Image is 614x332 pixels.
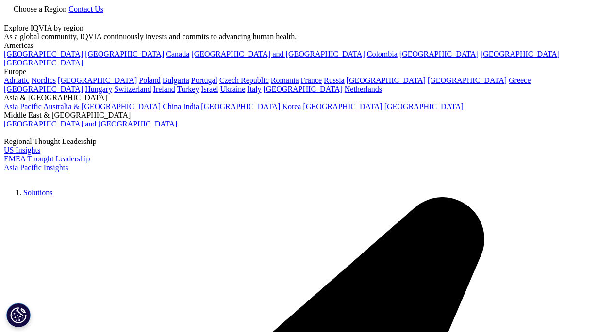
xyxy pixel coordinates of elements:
a: [GEOGRAPHIC_DATA] [264,85,343,93]
div: As a global community, IQVIA continuously invests and commits to advancing human health. [4,32,610,41]
a: [GEOGRAPHIC_DATA] [201,102,280,111]
a: [GEOGRAPHIC_DATA] [4,59,83,67]
a: Bulgaria [163,76,189,84]
a: Australia & [GEOGRAPHIC_DATA] [43,102,161,111]
a: Contact Us [68,5,103,13]
a: Solutions [23,189,52,197]
a: Turkey [177,85,199,93]
a: Hungary [85,85,112,93]
a: Israel [201,85,218,93]
a: US Insights [4,146,40,154]
a: Italy [247,85,261,93]
a: Greece [509,76,531,84]
a: Nordics [31,76,56,84]
a: Switzerland [114,85,151,93]
button: 쿠키 설정 [6,303,31,327]
div: Americas [4,41,610,50]
a: [GEOGRAPHIC_DATA] and [GEOGRAPHIC_DATA] [191,50,365,58]
div: Asia & [GEOGRAPHIC_DATA] [4,94,610,102]
a: [GEOGRAPHIC_DATA] and [GEOGRAPHIC_DATA] [4,120,177,128]
div: Middle East & [GEOGRAPHIC_DATA] [4,111,610,120]
a: [GEOGRAPHIC_DATA] [347,76,426,84]
a: Ukraine [220,85,246,93]
a: France [301,76,322,84]
a: EMEA Thought Leadership [4,155,90,163]
a: Asia Pacific [4,102,42,111]
a: India [183,102,199,111]
a: Canada [166,50,189,58]
a: Portugal [191,76,217,84]
a: [GEOGRAPHIC_DATA] [4,50,83,58]
a: [GEOGRAPHIC_DATA] [303,102,382,111]
div: Europe [4,67,610,76]
a: Adriatic [4,76,29,84]
a: China [163,102,181,111]
span: Choose a Region [14,5,66,13]
a: [GEOGRAPHIC_DATA] [399,50,479,58]
a: [GEOGRAPHIC_DATA] [384,102,464,111]
a: Colombia [367,50,398,58]
a: [GEOGRAPHIC_DATA] [85,50,164,58]
a: Ireland [153,85,175,93]
a: Russia [324,76,345,84]
a: Romania [271,76,299,84]
a: Poland [139,76,160,84]
a: Korea [282,102,301,111]
a: Netherlands [345,85,382,93]
div: Explore IQVIA by region [4,24,610,32]
a: [GEOGRAPHIC_DATA] [4,85,83,93]
a: [GEOGRAPHIC_DATA] [428,76,507,84]
a: [GEOGRAPHIC_DATA] [481,50,560,58]
a: Czech Republic [219,76,269,84]
a: [GEOGRAPHIC_DATA] [58,76,137,84]
div: Regional Thought Leadership [4,137,610,146]
a: Asia Pacific Insights [4,163,68,172]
